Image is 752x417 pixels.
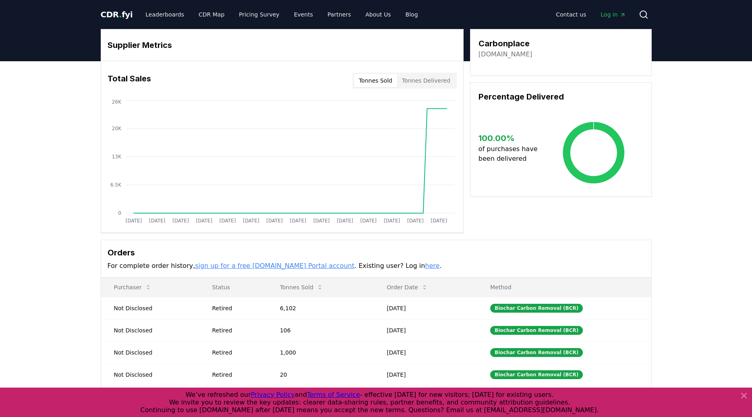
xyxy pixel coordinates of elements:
td: [DATE] [374,341,477,363]
tspan: 6.5K [110,182,122,188]
button: Purchaser [108,279,158,295]
span: Log in [601,10,626,19]
a: Leaderboards [139,7,191,22]
h3: Carbonplace [479,37,532,50]
tspan: [DATE] [313,218,329,224]
a: Pricing Survey [232,7,286,22]
p: Method [484,283,644,291]
div: Retired [212,371,260,379]
tspan: 20K [112,126,121,131]
a: Partners [321,7,357,22]
span: CDR fyi [101,10,133,19]
tspan: 26K [112,99,121,105]
td: [DATE] [374,319,477,341]
h3: Orders [108,247,645,259]
tspan: [DATE] [266,218,283,224]
tspan: [DATE] [290,218,306,224]
div: Retired [212,349,260,357]
button: Tonnes Delivered [397,74,455,87]
td: [DATE] [374,363,477,386]
span: . [119,10,122,19]
td: 106 [267,319,374,341]
div: Biochar Carbon Removal (BCR) [490,370,583,379]
td: [DATE] [374,386,477,408]
div: Biochar Carbon Removal (BCR) [490,326,583,335]
td: [DATE] [374,297,477,319]
button: Order Date [380,279,434,295]
h3: Total Sales [108,73,151,89]
a: Blog [399,7,425,22]
h3: Percentage Delivered [479,91,643,103]
button: Tonnes Sold [354,74,397,87]
a: sign up for a free [DOMAIN_NAME] Portal account [195,262,354,270]
tspan: 13K [112,154,121,160]
tspan: [DATE] [407,218,424,224]
a: Log in [594,7,632,22]
p: For complete order history, . Existing user? Log in . [108,261,645,271]
tspan: 0 [118,210,121,216]
tspan: [DATE] [431,218,447,224]
a: Contact us [549,7,592,22]
tspan: [DATE] [172,218,189,224]
nav: Main [139,7,424,22]
td: 644 [267,386,374,408]
a: here [425,262,439,270]
tspan: [DATE] [149,218,165,224]
td: Not Disclosed [101,363,199,386]
a: About Us [359,7,397,22]
td: Not Disclosed [101,319,199,341]
button: Tonnes Sold [273,279,329,295]
td: Not Disclosed [101,386,199,408]
a: [DOMAIN_NAME] [479,50,532,59]
p: Status [205,283,260,291]
td: Not Disclosed [101,297,199,319]
td: 1,000 [267,341,374,363]
tspan: [DATE] [219,218,236,224]
td: 20 [267,363,374,386]
div: Biochar Carbon Removal (BCR) [490,304,583,313]
p: of purchases have been delivered [479,144,544,164]
a: CDR Map [192,7,231,22]
div: Retired [212,304,260,312]
a: CDR.fyi [101,9,133,20]
div: Biochar Carbon Removal (BCR) [490,348,583,357]
td: 6,102 [267,297,374,319]
tspan: [DATE] [337,218,353,224]
a: Events [288,7,319,22]
h3: 100.00 % [479,132,544,144]
div: Retired [212,326,260,334]
td: Not Disclosed [101,341,199,363]
nav: Main [549,7,632,22]
tspan: [DATE] [125,218,142,224]
tspan: [DATE] [243,218,259,224]
tspan: [DATE] [383,218,400,224]
h3: Supplier Metrics [108,39,457,51]
tspan: [DATE] [360,218,377,224]
tspan: [DATE] [196,218,212,224]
